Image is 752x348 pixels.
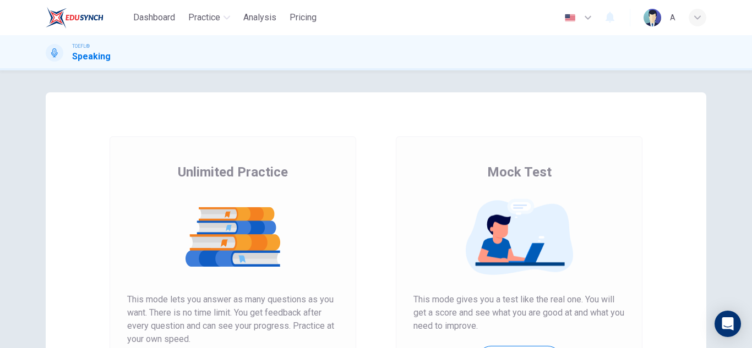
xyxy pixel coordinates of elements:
span: Unlimited Practice [178,163,288,181]
button: Dashboard [129,8,179,27]
a: EduSynch logo [46,7,129,29]
span: This mode lets you answer as many questions as you want. There is no time limit. You get feedback... [127,293,339,346]
h1: Speaking [72,50,111,63]
img: EduSynch logo [46,7,103,29]
button: Pricing [285,8,321,27]
div: A [670,11,675,24]
span: Analysis [243,11,276,24]
img: en [563,14,577,22]
img: Profile picture [644,9,661,26]
span: Dashboard [133,11,175,24]
span: TOEFL® [72,42,90,50]
button: Practice [184,8,235,27]
button: Analysis [239,8,281,27]
div: Open Intercom Messenger [715,311,741,337]
span: Pricing [290,11,317,24]
span: This mode gives you a test like the real one. You will get a score and see what you are good at a... [413,293,625,333]
span: Mock Test [487,163,552,181]
span: Practice [188,11,220,24]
